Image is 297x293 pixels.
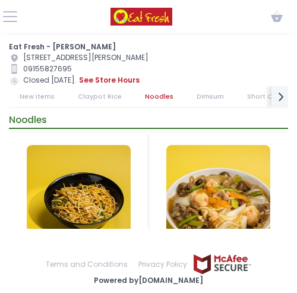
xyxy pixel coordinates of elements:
a: New Items [9,86,65,107]
img: logo [110,8,172,26]
div: [STREET_ADDRESS][PERSON_NAME] [9,52,288,64]
a: Powered by[DOMAIN_NAME] [94,275,203,285]
a: Claypot Rice [67,86,132,107]
div: 09155827695 [9,64,288,75]
img: HK Style Fried Noodles [27,145,131,249]
a: Noodles [134,86,184,107]
img: Pancit Canton [166,145,270,249]
a: Terms and Conditions [46,254,133,275]
a: Privacy Policy [133,254,192,275]
div: Closed [DATE]. [9,74,288,86]
button: see store hours [78,74,140,86]
a: Dimsum [186,86,235,107]
img: mcafee-secure [192,254,252,275]
span: Noodles [9,114,47,126]
b: Eat Fresh - [PERSON_NAME] [9,42,116,52]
